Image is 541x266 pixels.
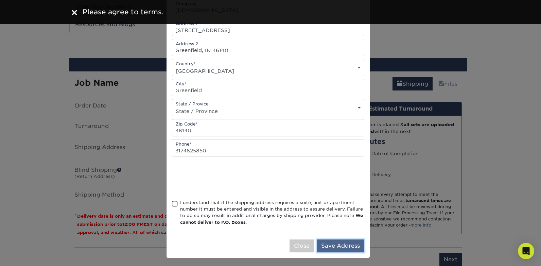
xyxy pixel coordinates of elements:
div: I understand that if the shipping address requires a suite, unit or apartment number it must be e... [180,199,364,226]
button: Close [290,239,314,252]
b: We cannot deliver to P.O. Boxes [180,213,363,225]
iframe: reCAPTCHA [172,165,275,191]
button: Save Address [317,239,364,252]
div: Open Intercom Messenger [518,243,534,259]
img: close [72,10,77,15]
span: Please agree to terms. [83,8,163,16]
